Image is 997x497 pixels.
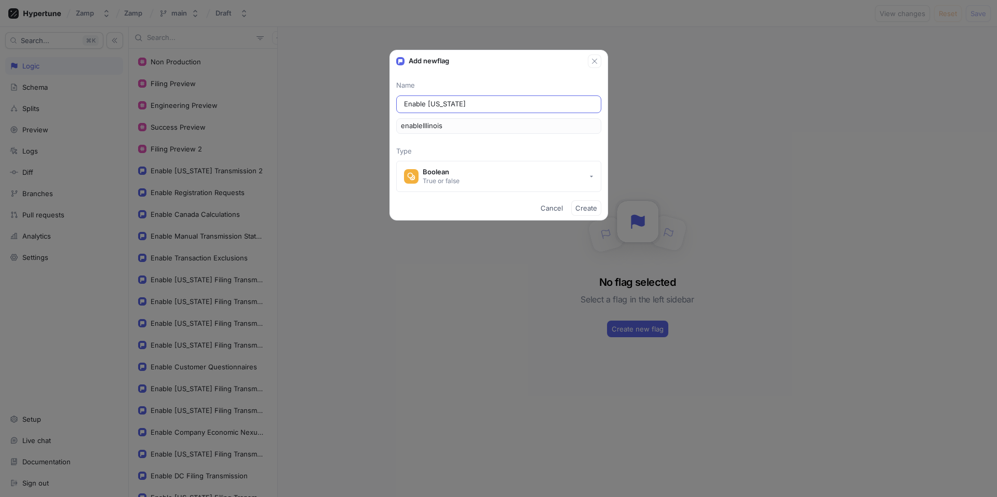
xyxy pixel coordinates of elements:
[404,99,594,109] input: Enter a name for this flag
[423,168,460,176] div: Boolean
[536,200,567,216] button: Cancel
[409,56,449,66] p: Add new flag
[571,200,601,216] button: Create
[541,205,563,211] span: Cancel
[396,80,601,91] p: Name
[575,205,597,211] span: Create
[396,146,601,157] p: Type
[423,176,460,185] div: True or false
[396,161,601,192] button: BooleanTrue or false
